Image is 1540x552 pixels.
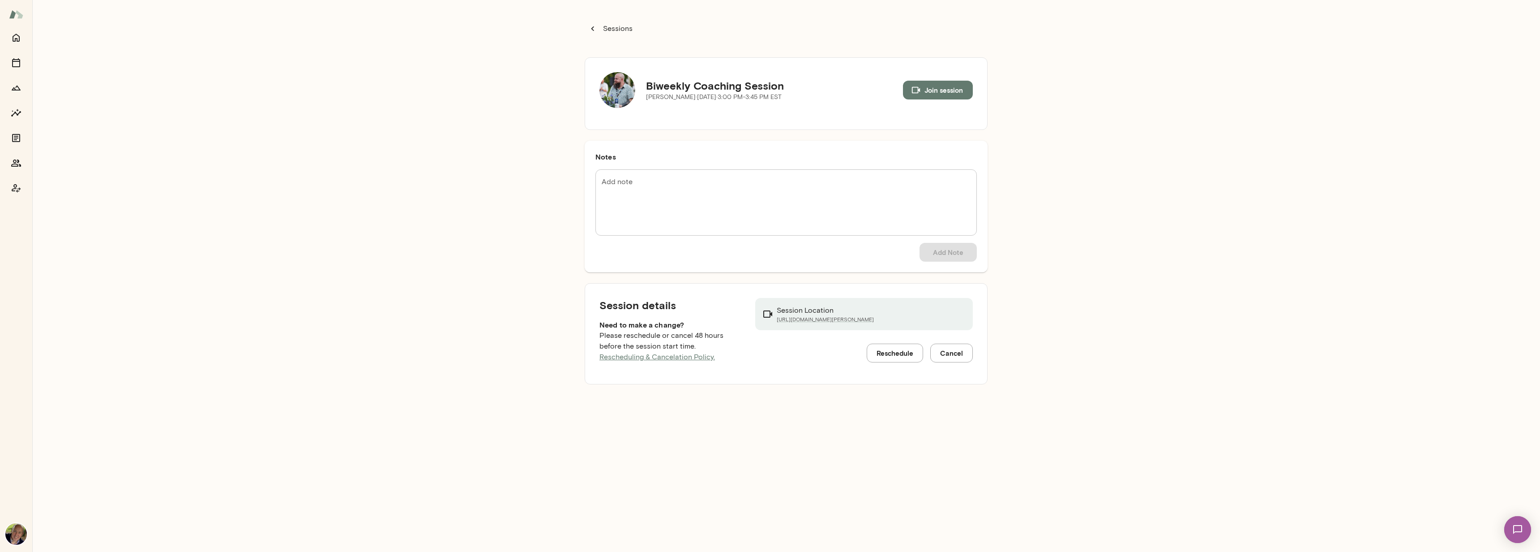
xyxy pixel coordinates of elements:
a: Rescheduling & Cancelation Policy. [599,353,715,361]
p: [PERSON_NAME] · [DATE] · 3:00 PM-3:45 PM EST [646,93,784,102]
p: Session Location [777,305,874,316]
button: Reschedule [867,344,923,362]
img: David McPherson [5,523,27,545]
button: Documents [7,129,25,147]
h5: Biweekly Coaching Session [646,78,784,93]
h6: Notes [595,151,977,162]
button: Cancel [930,344,973,362]
button: Sessions [585,20,637,38]
button: Growth Plan [7,79,25,97]
img: Mento [9,6,23,23]
button: Home [7,29,25,47]
button: Coach app [7,179,25,197]
button: Join session [903,81,973,99]
img: Jeremy Rhoades [599,72,635,108]
button: Members [7,154,25,172]
p: Please reschedule or cancel 48 hours before the session start time. [599,330,741,362]
button: Sessions [7,54,25,72]
h6: Need to make a change? [599,319,741,330]
a: [URL][DOMAIN_NAME][PERSON_NAME] [777,316,874,323]
button: Insights [7,104,25,122]
p: Sessions [601,23,633,34]
h5: Session details [599,298,741,312]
